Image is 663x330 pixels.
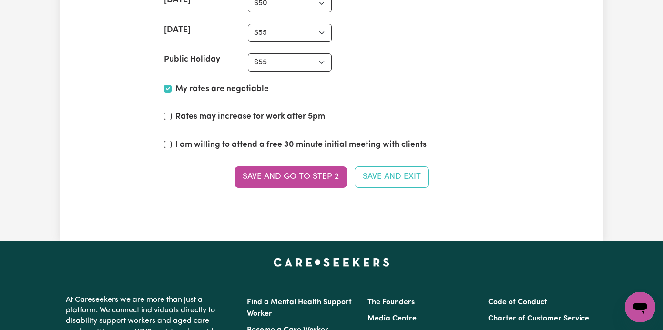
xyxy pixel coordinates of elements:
[175,139,427,151] label: I am willing to attend a free 30 minute initial meeting with clients
[488,315,589,322] a: Charter of Customer Service
[367,299,415,306] a: The Founders
[274,258,389,266] a: Careseekers home page
[235,166,347,187] button: Save and go to Step 2
[175,83,269,95] label: My rates are negotiable
[625,292,655,322] iframe: Button to launch messaging window
[355,166,429,187] button: Save and Exit
[164,53,220,66] label: Public Holiday
[367,315,417,322] a: Media Centre
[164,24,191,36] label: [DATE]
[488,299,547,306] a: Code of Conduct
[175,111,325,123] label: Rates may increase for work after 5pm
[247,299,352,318] a: Find a Mental Health Support Worker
